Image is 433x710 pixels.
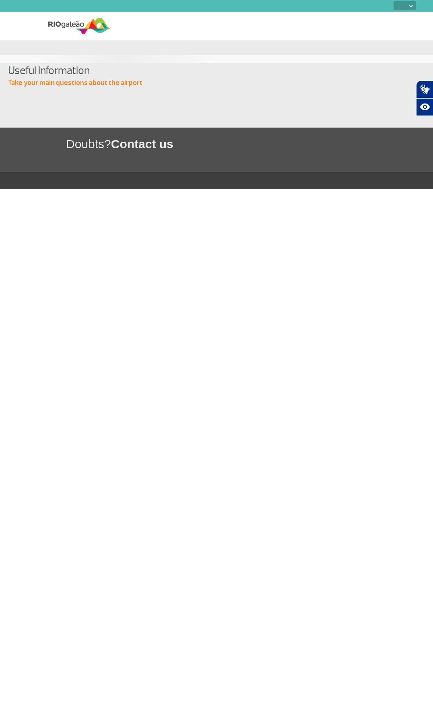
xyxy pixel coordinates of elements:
h4: Useful information [8,63,433,78]
h1: Doubts? [66,136,433,152]
p: Take your main questions about the airport [8,78,433,88]
div: Plugin de acessibilidade da Hand Talk. [416,80,433,116]
button: Abrir recursos assistivos. [416,98,433,116]
button: Abrir tradutor de língua de sinais. [416,80,433,98]
span: Contact us [111,137,173,151]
